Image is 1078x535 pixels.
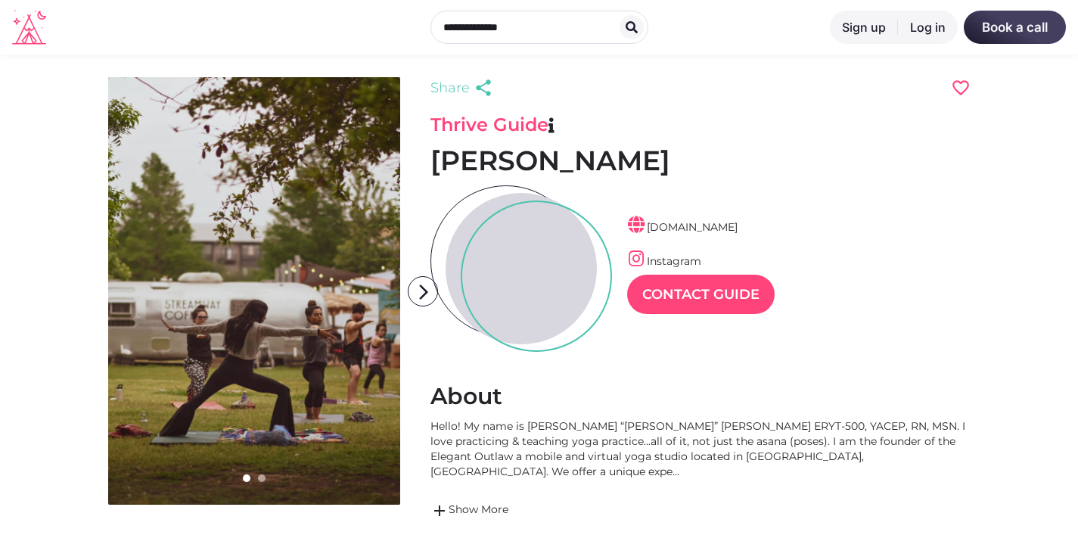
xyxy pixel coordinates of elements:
a: Book a call [964,11,1066,44]
a: Contact Guide [627,275,775,314]
h1: [PERSON_NAME] [430,144,971,178]
a: Log in [898,11,958,44]
span: add [430,502,449,520]
h2: About [430,382,971,411]
a: Share [430,77,497,98]
a: addShow More [430,502,971,520]
a: Sign up [830,11,898,44]
div: Hello! My name is [PERSON_NAME] “[PERSON_NAME]” [PERSON_NAME] ERYT-500, YACEP, RN, MSN. I love pr... [430,418,971,479]
span: Share [430,77,470,98]
i: arrow_forward_ios [409,277,439,307]
a: [DOMAIN_NAME] [627,220,738,234]
a: Instagram [627,254,701,268]
h3: Thrive Guide [430,114,971,136]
